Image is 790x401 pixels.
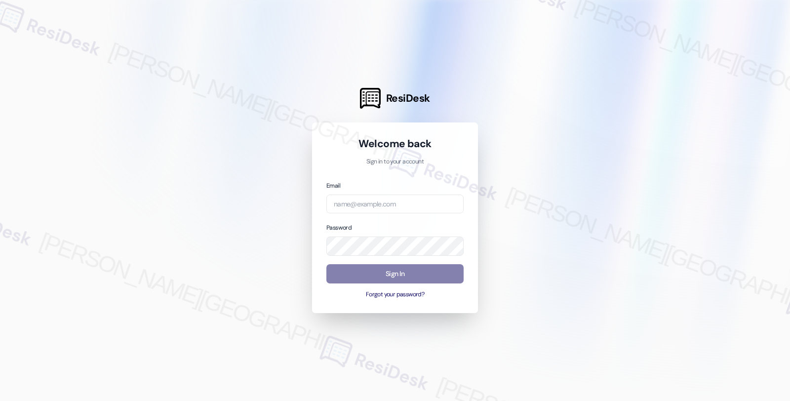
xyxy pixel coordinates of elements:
[360,88,381,109] img: ResiDesk Logo
[326,182,340,190] label: Email
[326,290,464,299] button: Forgot your password?
[326,137,464,151] h1: Welcome back
[326,224,352,232] label: Password
[326,158,464,166] p: Sign in to your account
[326,264,464,283] button: Sign In
[386,91,430,105] span: ResiDesk
[326,195,464,214] input: name@example.com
